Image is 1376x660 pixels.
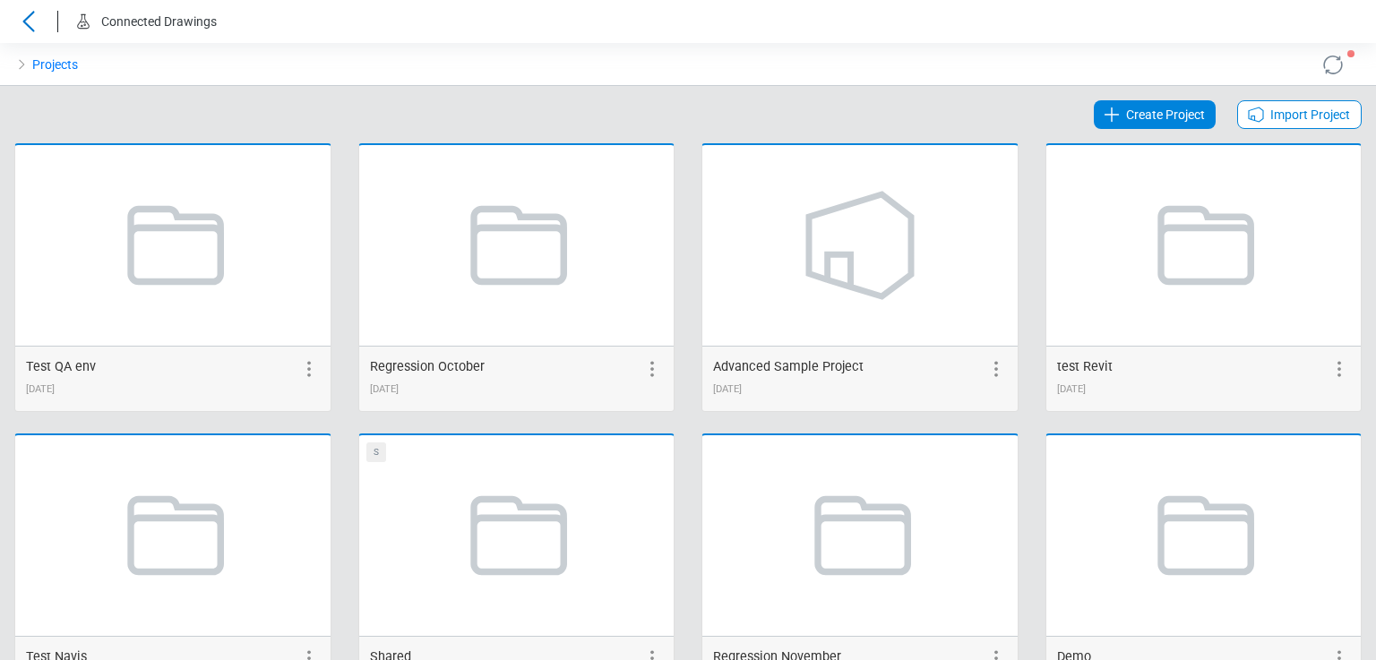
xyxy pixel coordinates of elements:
div: Regression October [370,357,485,377]
span: Advanced Sample Project [713,359,864,374]
div: test Revit [1057,357,1113,377]
span: Test QA env [26,359,96,374]
span: test Revit [1057,359,1113,374]
span: 10/09/2024 13:20:08 [1057,383,1086,395]
span: Regression October [370,359,485,374]
div: S [366,442,386,462]
span: Create Project [1126,104,1205,125]
a: Create Project [1094,100,1216,129]
span: Connected Drawings [101,14,217,29]
div: Test QA env [26,357,96,377]
div: Advanced Sample Project [713,357,864,377]
span: 09/26/2024 15:35:19 [26,383,55,395]
span: 10/08/2024 11:28:32 [713,383,742,395]
a: Projects [32,54,78,75]
span: Import Project [1270,104,1350,125]
span: 10/04/2024 15:40:24 [370,383,399,395]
